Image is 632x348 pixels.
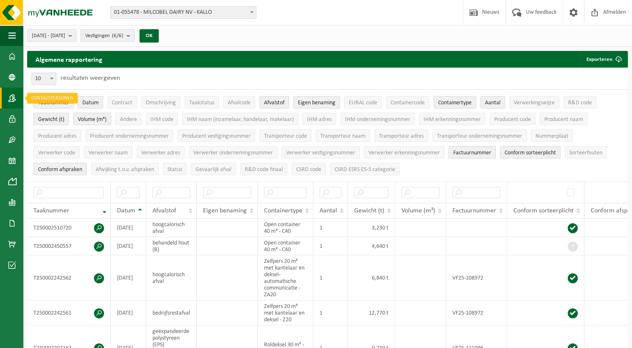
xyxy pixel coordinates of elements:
[146,100,176,106] span: Omschrijving
[187,116,294,123] span: IHM naam (inzamelaar, handelaar, makelaar)
[137,146,185,159] button: Verwerker adresVerwerker adres: Activate to sort
[320,133,365,139] span: Transporteur naam
[245,166,283,173] span: R&D code finaal
[313,255,348,300] td: 1
[379,133,424,139] span: Transporteur adres
[85,30,123,42] span: Vestigingen
[313,237,348,255] td: 1
[33,113,69,125] button: Gewicht (t)Gewicht (t): Activate to sort
[345,116,410,123] span: IHM ondernemingsnummer
[33,207,69,214] span: Taaknummer
[446,255,507,300] td: VF25-108972
[91,163,159,175] button: Afwijking t.o.v. afsprakenAfwijking t.o.v. afspraken: Activate to sort
[531,129,573,142] button: NummerplaatNummerplaat: Activate to sort
[146,300,197,325] td: bedrijfsrestafval
[330,163,400,175] button: CSRD ESRS E5-5 categorieCSRD ESRS E5-5 categorie: Activate to sort
[286,150,355,156] span: Verwerker vestigingsnummer
[264,133,307,139] span: Transporteur code
[33,146,80,159] button: Verwerker codeVerwerker code: Activate to sort
[185,96,219,108] button: TaakstatusTaakstatus: Activate to sort
[38,116,64,123] span: Gewicht (t)
[565,146,607,159] button: SorteerfoutenSorteerfouten: Activate to sort
[84,146,132,159] button: Verwerker naamVerwerker naam: Activate to sort
[348,219,395,237] td: 3,230 t
[111,300,146,325] td: [DATE]
[85,129,173,142] button: Producent ondernemingsnummerProducent ondernemingsnummer: Activate to sort
[203,207,247,214] span: Eigen benaming
[27,219,111,237] td: T250002510720
[386,96,429,108] button: ContainercodeContainercode: Activate to sort
[401,207,435,214] span: Volume (m³)
[82,100,99,106] span: Datum
[563,96,596,108] button: R&D codeR&amp;D code: Activate to sort
[348,300,395,325] td: 12,770 t
[259,129,312,142] button: Transporteur codeTransporteur code: Activate to sort
[374,129,428,142] button: Transporteur adresTransporteur adres: Activate to sort
[490,113,536,125] button: Producent codeProducent code: Activate to sort
[33,96,74,108] button: TaaknummerTaaknummer: Activate to remove sorting
[296,166,321,173] span: CSRD code
[509,96,559,108] button: VerwerkingswijzeVerwerkingswijze: Activate to sort
[364,146,444,159] button: Verwerker erkenningsnummerVerwerker erkenningsnummer: Activate to sort
[298,100,335,106] span: Eigen benaming
[112,33,123,38] count: (6/6)
[115,113,142,125] button: AndereAndere: Activate to sort
[81,29,135,42] button: Vestigingen(6/6)
[111,219,146,237] td: [DATE]
[313,219,348,237] td: 1
[27,237,111,255] td: T250002450557
[344,96,382,108] button: EURAL codeEURAL code: Activate to sort
[544,116,583,123] span: Producent naam
[240,163,287,175] button: R&D code finaalR&amp;D code finaal: Activate to sort
[120,116,137,123] span: Andere
[302,113,336,125] button: IHM adresIHM adres: Activate to sort
[193,150,273,156] span: Verwerker ondernemingsnummer
[348,255,395,300] td: 6,840 t
[354,207,384,214] span: Gewicht (t)
[258,255,313,300] td: Zelfpers 20 m³ met kantelaar en deksel-automatische communicatie - ZA20
[313,300,348,325] td: 1
[111,7,256,18] span: 01-055478 - MILCOBEL DAIRY NV - KALLO
[434,96,476,108] button: ContainertypeContainertype: Activate to sort
[258,219,313,237] td: Open container 40 m³ - C40
[540,113,588,125] button: Producent naamProducent naam: Activate to sort
[452,207,496,214] span: Factuurnummer
[189,100,214,106] span: Taakstatus
[580,51,627,68] button: Exporteren
[141,96,180,108] button: OmschrijvingOmschrijving: Activate to sort
[140,29,159,43] button: OK
[316,129,370,142] button: Transporteur naamTransporteur naam: Activate to sort
[111,237,146,255] td: [DATE]
[38,150,75,156] span: Verwerker code
[38,100,69,106] span: Taaknummer
[146,219,197,237] td: hoogcalorisch afval
[163,163,187,175] button: StatusStatus: Activate to sort
[182,133,251,139] span: Producent vestigingsnummer
[320,207,337,214] span: Aantal
[38,166,82,173] span: Conform afspraken
[168,166,182,173] span: Status
[31,73,56,85] span: 10
[368,150,440,156] span: Verwerker erkenningsnummer
[146,113,178,125] button: IHM codeIHM code: Activate to sort
[152,207,176,214] span: Afvalstof
[494,116,531,123] span: Producent code
[568,100,592,106] span: R&D code
[307,116,332,123] span: IHM adres
[264,100,284,106] span: Afvalstof
[78,116,107,123] span: Volume (m³)
[191,163,236,175] button: Gevaarlijk afval : Activate to sort
[33,129,81,142] button: Producent adresProducent adres: Activate to sort
[27,300,111,325] td: T250002242561
[223,96,255,108] button: AfvalcodeAfvalcode: Activate to sort
[73,113,111,125] button: Volume (m³)Volume (m³): Activate to sort
[90,133,169,139] span: Producent ondernemingsnummer
[228,100,251,106] span: Afvalcode
[178,129,255,142] button: Producent vestigingsnummerProducent vestigingsnummer: Activate to sort
[182,113,298,125] button: IHM naam (inzamelaar, handelaar, makelaar)IHM naam (inzamelaar, handelaar, makelaar): Activate to...
[27,255,111,300] td: T250002242562
[146,237,197,255] td: behandeld hout (B)
[514,100,555,106] span: Verwerkingswijze
[536,133,569,139] span: Nummerplaat
[27,51,111,68] h2: Algemene rapportering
